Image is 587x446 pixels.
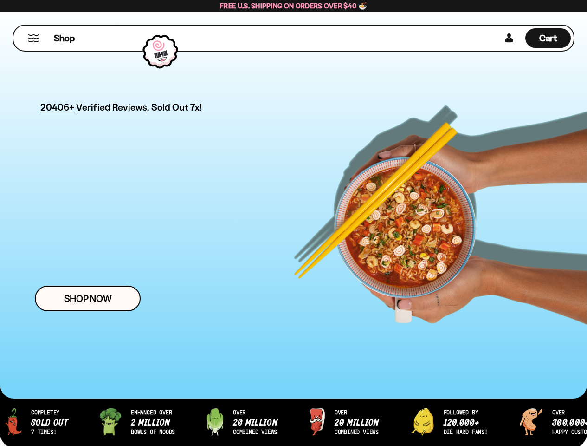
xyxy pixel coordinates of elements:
a: Shop [54,28,75,48]
span: Free U.S. Shipping on Orders over $40 🍜 [220,1,367,10]
span: Cart [539,33,557,44]
button: Mobile Menu Trigger [27,34,40,42]
a: Shop Now [35,286,141,311]
div: Cart [525,26,571,51]
span: Shop Now [64,294,112,303]
span: Verified Reviews, Sold Out 7x! [76,101,202,113]
span: 20406+ [40,100,75,114]
span: Shop [54,32,75,45]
